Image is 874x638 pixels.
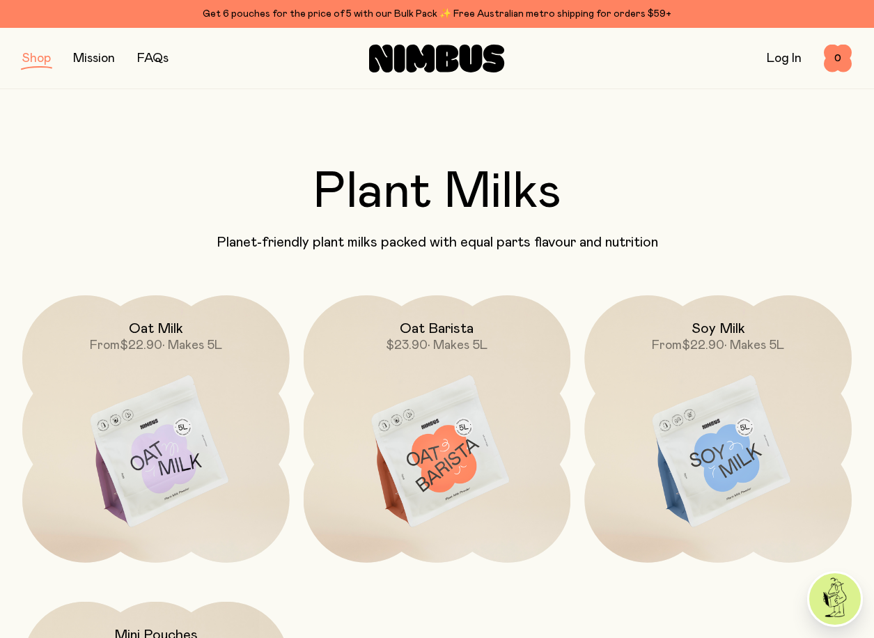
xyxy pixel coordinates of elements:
span: $23.90 [386,339,428,352]
span: • Makes 5L [724,339,784,352]
img: agent [809,573,861,625]
a: Log In [767,52,802,65]
h2: Plant Milks [22,167,852,217]
a: Oat Barista$23.90• Makes 5L [304,295,571,563]
a: Mission [73,52,115,65]
div: Get 6 pouches for the price of 5 with our Bulk Pack ✨ Free Australian metro shipping for orders $59+ [22,6,852,22]
button: 0 [824,45,852,72]
h2: Soy Milk [692,320,745,337]
span: $22.90 [120,339,162,352]
a: Oat MilkFrom$22.90• Makes 5L [22,295,290,563]
span: From [652,339,682,352]
a: Soy MilkFrom$22.90• Makes 5L [584,295,852,563]
h2: Oat Milk [129,320,183,337]
span: • Makes 5L [428,339,487,352]
h2: Oat Barista [400,320,474,337]
span: • Makes 5L [162,339,222,352]
a: FAQs [137,52,169,65]
p: Planet-friendly plant milks packed with equal parts flavour and nutrition [22,234,852,251]
span: $22.90 [682,339,724,352]
span: From [90,339,120,352]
